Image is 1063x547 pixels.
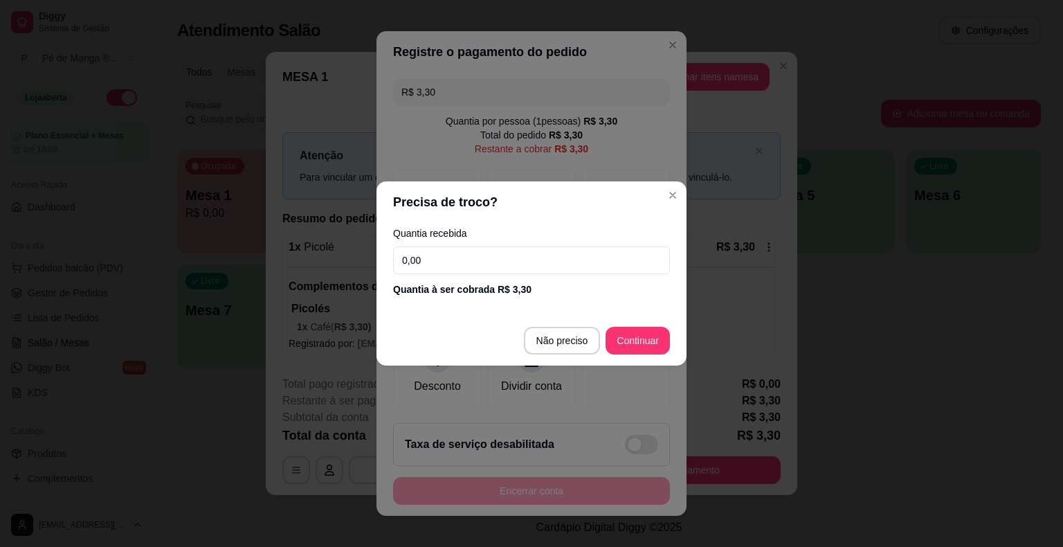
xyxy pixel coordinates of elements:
[376,181,687,223] header: Precisa de troco?
[393,228,670,238] label: Quantia recebida
[524,327,601,355] button: Não preciso
[662,184,684,206] button: Close
[606,327,670,355] button: Continuar
[393,283,670,296] div: Quantia à ser cobrada R$ 3,30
